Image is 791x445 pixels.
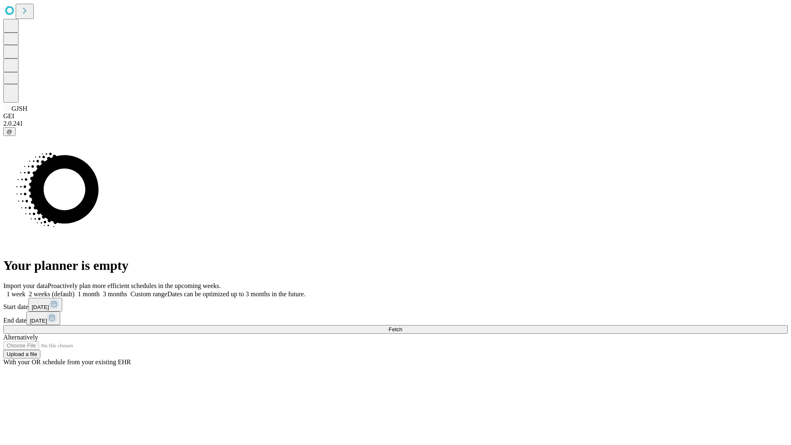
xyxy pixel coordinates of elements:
span: 1 month [78,290,100,297]
div: 2.0.241 [3,120,788,127]
span: With your OR schedule from your existing EHR [3,358,131,365]
span: Import your data [3,282,48,289]
span: Fetch [388,326,402,333]
div: GEI [3,112,788,120]
span: GJSH [12,105,27,112]
span: 3 months [103,290,127,297]
button: @ [3,127,16,136]
span: Proactively plan more efficient schedules in the upcoming weeks. [48,282,221,289]
span: Dates can be optimized up to 3 months in the future. [167,290,305,297]
div: End date [3,311,788,325]
span: [DATE] [32,304,49,310]
button: [DATE] [26,311,60,325]
span: [DATE] [30,318,47,324]
button: Upload a file [3,350,40,358]
span: Alternatively [3,334,38,341]
span: 2 weeks (default) [29,290,75,297]
span: Custom range [131,290,167,297]
button: [DATE] [28,298,62,311]
button: Fetch [3,325,788,334]
span: 1 week [7,290,26,297]
div: Start date [3,298,788,311]
span: @ [7,129,12,135]
h1: Your planner is empty [3,258,788,273]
